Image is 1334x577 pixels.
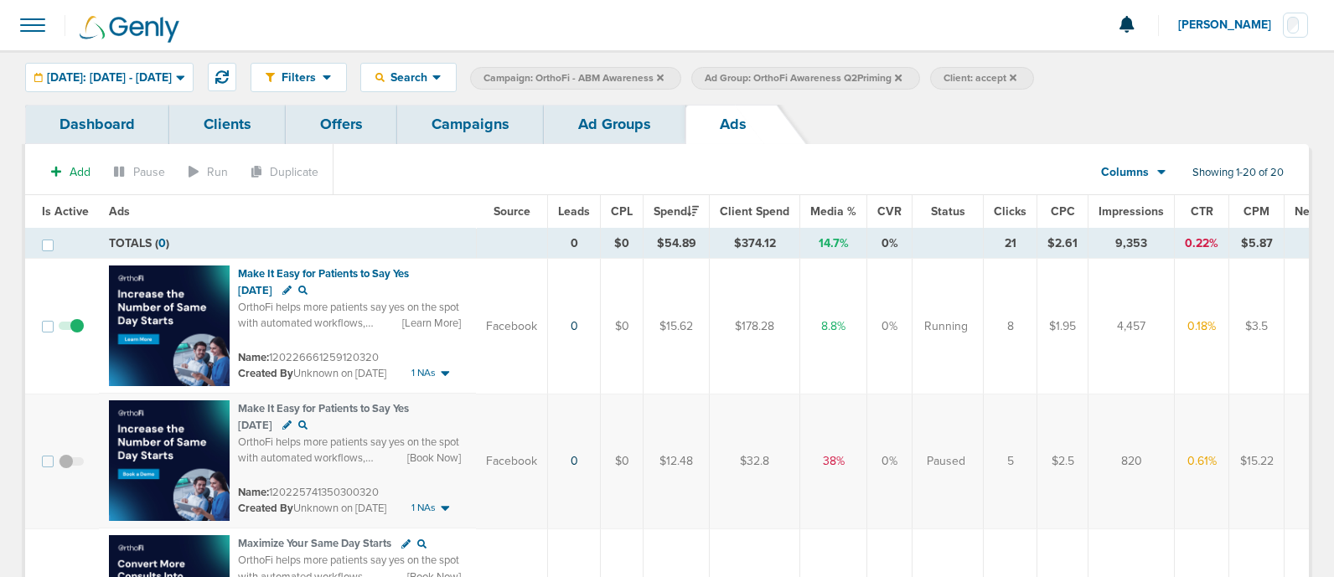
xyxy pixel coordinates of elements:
td: 9,353 [1088,229,1175,259]
button: Add [42,160,100,184]
span: Make It Easy for Patients to Say Yes [DATE] [238,267,409,297]
span: Created By [238,367,293,380]
span: Maximize Your Same Day Starts [238,537,391,550]
span: CTR [1191,204,1213,219]
td: 0% [867,229,913,259]
span: OrthoFi helps more patients say yes on the spot with automated workflows, flexible payment option... [238,301,464,379]
td: 5 [984,394,1037,528]
td: $15.22 [1229,394,1285,528]
span: Campaign: OrthoFi - ABM Awareness [483,71,664,85]
span: 1 NAs [411,501,436,515]
a: 0 [571,454,578,468]
td: 14.7% [800,229,867,259]
td: 38% [800,394,867,528]
span: CPL [611,204,633,219]
small: 120226661259120320 [238,351,379,364]
td: $54.89 [644,229,710,259]
span: Columns [1101,164,1149,181]
span: Source [494,204,530,219]
span: CPC [1051,204,1075,219]
span: Running [924,318,968,335]
span: Media % [810,204,856,219]
span: Name: [238,486,269,499]
td: Facebook [476,394,548,528]
td: 0.18% [1175,259,1229,394]
td: $12.48 [644,394,710,528]
a: Clients [169,105,286,144]
td: $5.87 [1229,229,1285,259]
span: Make It Easy for Patients to Say Yes [DATE] [238,402,409,432]
td: 21 [984,229,1037,259]
td: $0 [601,259,644,394]
span: Status [931,204,965,219]
span: Clicks [994,204,1026,219]
span: [Book Now] [407,451,461,466]
span: [PERSON_NAME] [1178,19,1283,31]
td: $374.12 [710,229,800,259]
span: Client Spend [720,204,789,219]
span: Is Active [42,204,89,219]
td: 4,457 [1088,259,1175,394]
td: $3.5 [1229,259,1285,394]
td: $2.5 [1037,394,1088,528]
span: [Learn More] [402,316,461,331]
span: Ad Group: OrthoFi Awareness Q2Priming [705,71,902,85]
td: 0.61% [1175,394,1229,528]
span: 1 NAs [411,366,436,380]
td: Facebook [476,259,548,394]
span: Showing 1-20 of 20 [1192,166,1284,180]
span: Spend [654,204,699,219]
td: 8.8% [800,259,867,394]
td: 8 [984,259,1037,394]
small: Unknown on [DATE] [238,366,386,381]
td: TOTALS ( ) [99,229,476,259]
small: Unknown on [DATE] [238,501,386,516]
span: Paused [927,453,965,470]
span: CPM [1244,204,1269,219]
a: Offers [286,105,397,144]
td: 0.22% [1175,229,1229,259]
small: 120225741350300320 [238,486,379,499]
span: Leads [558,204,590,219]
a: Campaigns [397,105,544,144]
td: $32.8 [710,394,800,528]
img: Ad image [109,400,230,521]
img: Genly [80,16,179,43]
td: 0% [867,259,913,394]
td: 0% [867,394,913,528]
td: $15.62 [644,259,710,394]
td: $0 [601,229,644,259]
span: Ads [109,204,130,219]
a: Ad Groups [544,105,685,144]
span: Impressions [1099,204,1164,219]
td: 820 [1088,394,1175,528]
span: Name: [238,351,269,364]
span: Client: accept [944,71,1016,85]
span: Filters [275,70,323,85]
td: $0 [601,394,644,528]
td: $2.61 [1037,229,1088,259]
a: Ads [685,105,781,144]
td: $178.28 [710,259,800,394]
a: Dashboard [25,105,169,144]
td: $1.95 [1037,259,1088,394]
td: 0 [548,229,601,259]
a: 0 [571,319,578,333]
span: Add [70,165,90,179]
span: 0 [158,236,166,250]
span: [DATE]: [DATE] - [DATE] [47,72,172,84]
span: Created By [238,502,293,515]
span: OrthoFi helps more patients say yes on the spot with automated workflows, flexible payment option... [238,435,464,514]
img: Ad image [109,265,230,386]
span: CVR [877,204,902,219]
span: Search [385,70,432,85]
